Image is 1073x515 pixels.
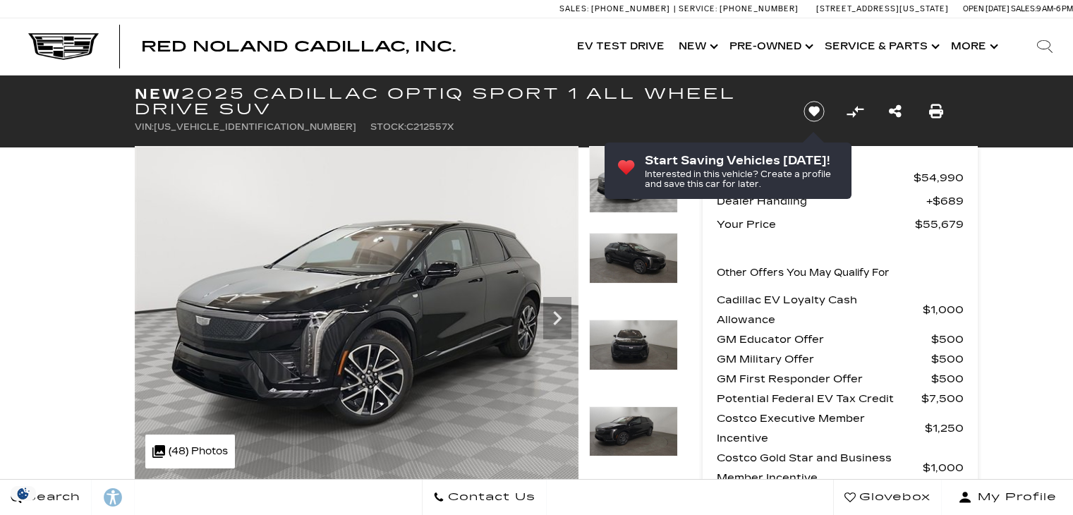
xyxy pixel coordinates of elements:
a: Share this New 2025 Cadillac OPTIQ Sport 1 All Wheel Drive SUV [889,102,902,121]
span: GM Educator Offer [717,329,931,349]
a: Service: [PHONE_NUMBER] [674,5,802,13]
button: Open user profile menu [942,480,1073,515]
a: Contact Us [422,480,547,515]
span: $500 [931,369,964,389]
img: Cadillac Dark Logo with Cadillac White Text [28,33,99,60]
a: GM First Responder Offer $500 [717,369,964,389]
span: Glovebox [856,487,930,507]
strong: New [135,85,181,102]
span: Costco Gold Star and Business Member Incentive [717,448,923,487]
span: Open [DATE] [963,4,1010,13]
a: Cadillac EV Loyalty Cash Allowance $1,000 [717,290,964,329]
a: Pre-Owned [722,18,818,75]
a: MSRP $54,990 [717,168,964,188]
a: Sales: [PHONE_NUMBER] [559,5,674,13]
span: Costco Executive Member Incentive [717,408,925,448]
a: EV Test Drive [570,18,672,75]
a: Your Price $55,679 [717,214,964,234]
img: New 2025 Black Raven Cadillac Sport 1 image 4 [589,406,678,457]
span: Your Price [717,214,915,234]
span: $1,000 [923,300,964,320]
button: More [944,18,1002,75]
img: New 2025 Black Raven Cadillac Sport 1 image 1 [589,146,678,213]
span: Service: [679,4,717,13]
span: GM Military Offer [717,349,931,369]
span: Sales: [559,4,589,13]
a: Red Noland Cadillac, Inc. [141,40,456,54]
div: Next [543,297,571,339]
img: Opt-Out Icon [7,486,40,501]
a: [STREET_ADDRESS][US_STATE] [816,4,949,13]
h1: 2025 Cadillac OPTIQ Sport 1 All Wheel Drive SUV [135,86,780,117]
section: Click to Open Cookie Consent Modal [7,486,40,501]
span: Dealer Handling [717,191,926,211]
span: [PHONE_NUMBER] [720,4,799,13]
span: $500 [931,329,964,349]
button: Save vehicle [799,100,830,123]
span: $55,679 [915,214,964,234]
span: $54,990 [914,168,964,188]
a: Costco Executive Member Incentive $1,250 [717,408,964,448]
span: $1,250 [925,418,964,438]
span: $7,500 [921,389,964,408]
div: (48) Photos [145,435,235,468]
span: Contact Us [444,487,535,507]
a: Potential Federal EV Tax Credit $7,500 [717,389,964,408]
span: [US_VEHICLE_IDENTIFICATION_NUMBER] [154,122,356,132]
span: Sales: [1011,4,1036,13]
p: Other Offers You May Qualify For [717,263,890,283]
span: My Profile [972,487,1057,507]
span: VIN: [135,122,154,132]
a: GM Military Offer $500 [717,349,964,369]
a: Costco Gold Star and Business Member Incentive $1,000 [717,448,964,487]
span: Potential Federal EV Tax Credit [717,389,921,408]
a: New [672,18,722,75]
span: 9 AM-6 PM [1036,4,1073,13]
span: C212557X [406,122,454,132]
img: New 2025 Black Raven Cadillac Sport 1 image 2 [589,233,678,284]
span: Stock: [370,122,406,132]
span: [PHONE_NUMBER] [591,4,670,13]
img: New 2025 Black Raven Cadillac Sport 1 image 1 [135,146,578,479]
span: Search [22,487,80,507]
span: $500 [931,349,964,369]
span: $1,000 [923,458,964,478]
span: MSRP [717,168,914,188]
span: $689 [926,191,964,211]
a: Print this New 2025 Cadillac OPTIQ Sport 1 All Wheel Drive SUV [929,102,943,121]
a: Glovebox [833,480,942,515]
a: GM Educator Offer $500 [717,329,964,349]
span: Red Noland Cadillac, Inc. [141,38,456,55]
a: Service & Parts [818,18,944,75]
img: New 2025 Black Raven Cadillac Sport 1 image 3 [589,320,678,370]
span: GM First Responder Offer [717,369,931,389]
a: Dealer Handling $689 [717,191,964,211]
button: Compare vehicle [844,101,866,122]
span: Cadillac EV Loyalty Cash Allowance [717,290,923,329]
